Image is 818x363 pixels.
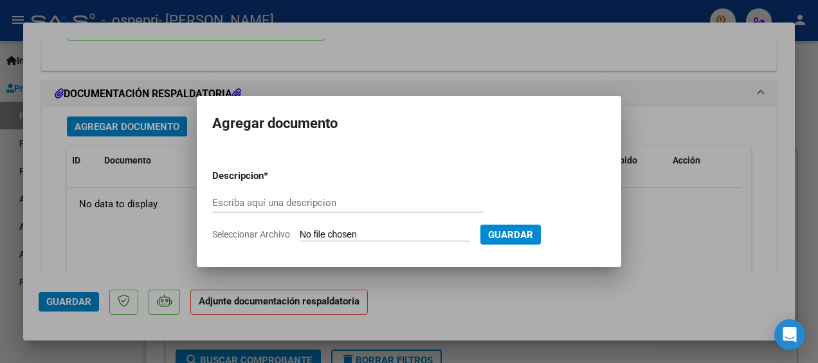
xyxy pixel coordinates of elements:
span: Guardar [488,229,533,241]
p: Descripcion [212,169,331,183]
div: Open Intercom Messenger [774,319,805,350]
span: Seleccionar Archivo [212,229,290,239]
h2: Agregar documento [212,111,606,136]
button: Guardar [480,225,541,245]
